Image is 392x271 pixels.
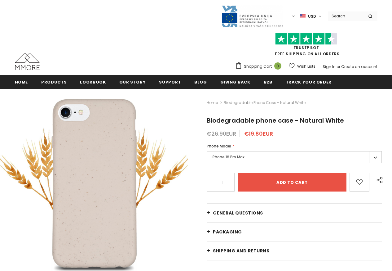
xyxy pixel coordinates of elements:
[323,64,336,69] a: Sign In
[207,99,218,106] a: Home
[207,151,382,163] label: iPhone 16 Pro Max
[213,229,242,235] span: PACKAGING
[15,79,28,85] span: Home
[207,143,231,149] span: Phone Model
[289,61,315,72] a: Wish Lists
[213,248,269,254] span: Shipping and returns
[341,64,377,69] a: Create an account
[224,99,306,106] span: Biodegradable phone case - Natural White
[194,75,207,89] a: Blog
[207,242,382,260] a: Shipping and returns
[207,204,382,222] a: General Questions
[194,79,207,85] span: Blog
[308,13,316,20] span: USD
[207,130,236,138] span: €26.90EUR
[119,75,146,89] a: Our Story
[207,116,344,125] span: Biodegradable phone case - Natural White
[297,63,315,70] span: Wish Lists
[207,223,382,241] a: PACKAGING
[238,173,346,192] input: Add to cart
[300,14,306,19] img: USD
[80,79,106,85] span: Lookbook
[235,36,377,56] span: FREE SHIPPING ON ALL ORDERS
[159,79,181,85] span: support
[213,210,263,216] span: General Questions
[264,75,272,89] a: B2B
[337,64,340,69] span: or
[80,75,106,89] a: Lookbook
[244,130,273,138] span: €19.80EUR
[264,79,272,85] span: B2B
[159,75,181,89] a: support
[221,13,283,19] a: Javni Razpis
[293,45,319,50] a: Trustpilot
[41,79,67,85] span: Products
[119,79,146,85] span: Our Story
[235,62,284,71] a: Shopping Cart 0
[274,62,281,70] span: 0
[244,63,272,70] span: Shopping Cart
[328,11,363,20] input: Search Site
[220,79,250,85] span: Giving back
[275,33,337,45] img: Trust Pilot Stars
[15,53,40,70] img: MMORE Cases
[220,75,250,89] a: Giving back
[286,75,332,89] a: Track your order
[221,5,283,28] img: Javni Razpis
[41,75,67,89] a: Products
[286,79,332,85] span: Track your order
[15,75,28,89] a: Home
